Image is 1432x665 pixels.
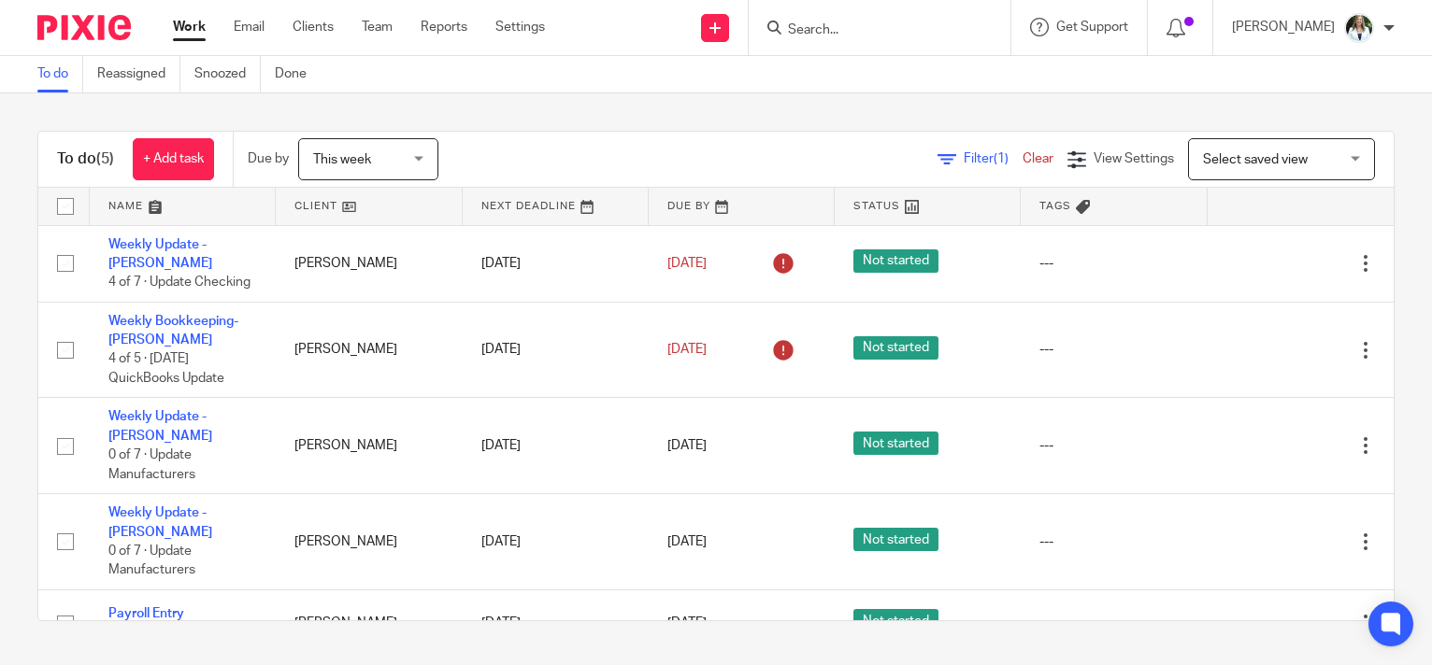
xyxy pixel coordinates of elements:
[276,398,462,494] td: [PERSON_NAME]
[667,343,707,356] span: [DATE]
[37,56,83,92] a: To do
[495,18,545,36] a: Settings
[108,353,224,386] span: 4 of 5 · [DATE] QuickBooks Update
[1094,152,1174,165] span: View Settings
[1023,152,1053,165] a: Clear
[194,56,261,92] a: Snoozed
[276,590,462,657] td: [PERSON_NAME]
[37,15,131,40] img: Pixie
[1203,153,1308,166] span: Select saved view
[1039,532,1188,551] div: ---
[1039,201,1071,211] span: Tags
[667,616,707,630] span: [DATE]
[463,494,649,590] td: [DATE]
[1039,436,1188,455] div: ---
[1039,254,1188,273] div: ---
[463,590,649,657] td: [DATE]
[667,535,707,548] span: [DATE]
[96,151,114,166] span: (5)
[786,22,954,39] input: Search
[108,545,195,577] span: 0 of 7 · Update Manufacturers
[133,138,214,180] a: + Add task
[1039,614,1188,632] div: ---
[108,410,212,442] a: Weekly Update - [PERSON_NAME]
[964,152,1023,165] span: Filter
[293,18,334,36] a: Clients
[853,249,938,273] span: Not started
[362,18,393,36] a: Team
[276,302,462,398] td: [PERSON_NAME]
[463,398,649,494] td: [DATE]
[1056,21,1128,34] span: Get Support
[313,153,371,166] span: This week
[108,607,184,620] a: Payroll Entry
[994,152,1009,165] span: (1)
[275,56,321,92] a: Done
[108,506,212,538] a: Weekly Update - [PERSON_NAME]
[108,238,212,270] a: Weekly Update - [PERSON_NAME]
[248,149,289,168] p: Due by
[97,56,180,92] a: Reassigned
[173,18,206,36] a: Work
[1232,18,1335,36] p: [PERSON_NAME]
[853,336,938,360] span: Not started
[853,609,938,632] span: Not started
[276,225,462,302] td: [PERSON_NAME]
[108,315,238,347] a: Weekly Bookkeeping- [PERSON_NAME]
[1039,340,1188,359] div: ---
[853,432,938,455] span: Not started
[667,439,707,452] span: [DATE]
[276,494,462,590] td: [PERSON_NAME]
[463,302,649,398] td: [DATE]
[57,149,114,169] h1: To do
[463,225,649,302] td: [DATE]
[667,257,707,270] span: [DATE]
[108,276,251,289] span: 4 of 7 · Update Checking
[853,528,938,551] span: Not started
[234,18,265,36] a: Email
[421,18,467,36] a: Reports
[1344,13,1374,43] img: Robynn%20Maedl%20-%202025.JPG
[108,448,195,481] span: 0 of 7 · Update Manufacturers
